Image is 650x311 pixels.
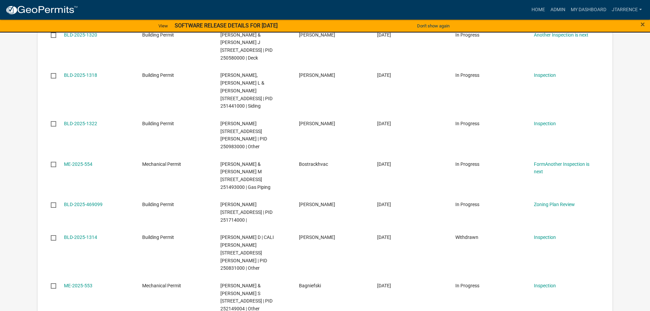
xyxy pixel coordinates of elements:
a: Inspection [534,121,556,126]
span: 08/22/2025 [377,283,391,288]
button: Close [641,20,645,28]
a: ME-2025-554 [64,161,92,167]
button: Don't show again [414,20,452,31]
span: Bostrackhvac [299,161,328,167]
a: View [156,20,171,31]
a: Zoning Plan Review [534,202,575,207]
a: Another Inspection is next [534,32,588,38]
span: WIRTANEN,COURTNEY 409 AUGUST HILLS DR, Houston County | PID 251714000 | [220,202,273,223]
a: ME-2025-553 [64,283,92,288]
a: BLD-2025-469099 [64,202,103,207]
span: 08/26/2025 [377,121,391,126]
a: BLD-2025-1314 [64,235,97,240]
a: Inspection [534,72,556,78]
a: BLD-2025-1320 [64,32,97,38]
span: 08/27/2025 [377,32,391,38]
span: Lisa Benson [299,72,335,78]
a: Inspection [534,283,556,288]
span: 08/25/2025 [377,202,391,207]
span: In Progress [455,202,479,207]
strong: SOFTWARE RELEASE DETAILS FOR [DATE] [175,22,278,29]
a: Inspection [534,235,556,240]
span: Building Permit [142,72,174,78]
span: 08/26/2025 [377,161,391,167]
span: In Progress [455,161,479,167]
a: Admin [548,3,568,16]
span: 08/22/2025 [377,235,391,240]
span: In Progress [455,72,479,78]
a: BLD-2025-1318 [64,72,97,78]
span: Building Permit [142,235,174,240]
span: In Progress [455,121,479,126]
span: RICE,DOUGLAS R 1020 BIRCH ST, Houston County | PID 250983000 | Other [220,121,267,149]
span: Mechanical Permit [142,161,181,167]
span: FELDMAN,JACLB L & KARI FLICEK 523 MC INTOSH RD, Houston County | PID 251441000 | Siding [220,72,273,109]
span: Douglas Rice [299,121,335,126]
a: BLD-2025-1322 [64,121,97,126]
a: FormAnother Inspection is next [534,161,589,175]
span: Building Permit [142,121,174,126]
span: In Progress [455,32,479,38]
span: × [641,20,645,29]
span: BYERKE-WIESER,NOAH D | CALI ESSER 480 HILL ST S, Houston County | PID 250831000 | Other [220,235,274,271]
span: DANIELSON,SALLY K & SCOTT J 423 10TH ST S, Houston County | PID 250580000 | Deck [220,32,273,61]
span: In Progress [455,283,479,288]
span: Joslyn Erickson [299,235,335,240]
span: Scott Danielson [299,32,335,38]
a: Home [529,3,548,16]
span: Building Permit [142,32,174,38]
span: Courtney Wirtanen [299,202,335,207]
a: My Dashboard [568,3,609,16]
span: 08/26/2025 [377,72,391,78]
span: MERRELL,JOSHUA J & HEATHER M 188 MC INTOSH RD E, Houston County | PID 251493000 | Gas Piping [220,161,270,190]
span: Bagniefski [299,283,321,288]
span: Withdrawn [455,235,478,240]
a: jtarrence [609,3,645,16]
span: Building Permit [142,202,174,207]
span: Mechanical Permit [142,283,181,288]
